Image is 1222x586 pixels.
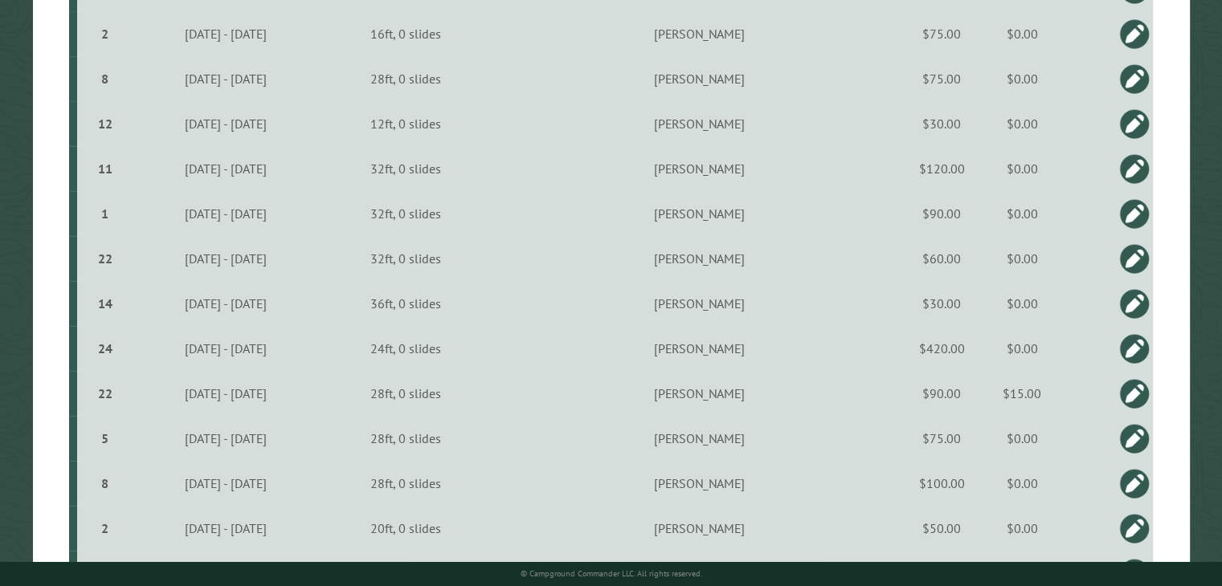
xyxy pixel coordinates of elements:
td: [PERSON_NAME] [489,11,909,56]
td: [PERSON_NAME] [489,146,909,191]
td: 24ft, 0 slides [321,326,489,371]
div: [DATE] - [DATE] [132,295,319,311]
td: $420.00 [909,326,974,371]
td: [PERSON_NAME] [489,461,909,506]
td: $0.00 [974,11,1070,56]
div: 12 [84,116,126,132]
td: $90.00 [909,371,974,416]
td: $0.00 [974,326,1070,371]
div: 2 [84,26,126,42]
td: $0.00 [974,461,1070,506]
td: $120.00 [909,146,974,191]
div: [DATE] - [DATE] [132,26,319,42]
div: [DATE] - [DATE] [132,430,319,446]
div: 22 [84,385,126,401]
div: 11 [84,161,126,177]
td: 16ft, 0 slides [321,11,489,56]
td: 12ft, 0 slides [321,101,489,146]
td: $0.00 [974,236,1070,281]
td: $100.00 [909,461,974,506]
td: $50.00 [909,506,974,551]
div: 2 [84,520,126,536]
div: 1 [84,206,126,222]
td: 32ft, 0 slides [321,236,489,281]
td: 28ft, 0 slides [321,461,489,506]
div: [DATE] - [DATE] [132,71,319,87]
td: $15.00 [974,371,1070,416]
td: $75.00 [909,11,974,56]
div: 5 [84,430,126,446]
td: $60.00 [909,236,974,281]
td: $75.00 [909,416,974,461]
td: $0.00 [974,191,1070,236]
div: [DATE] - [DATE] [132,520,319,536]
td: [PERSON_NAME] [489,281,909,326]
div: 24 [84,340,126,356]
td: [PERSON_NAME] [489,416,909,461]
div: [DATE] - [DATE] [132,340,319,356]
td: $0.00 [974,281,1070,326]
td: 28ft, 0 slides [321,416,489,461]
td: [PERSON_NAME] [489,326,909,371]
td: $30.00 [909,281,974,326]
td: $0.00 [974,101,1070,146]
td: 36ft, 0 slides [321,281,489,326]
div: [DATE] - [DATE] [132,116,319,132]
td: [PERSON_NAME] [489,236,909,281]
td: 20ft, 0 slides [321,506,489,551]
td: [PERSON_NAME] [489,56,909,101]
td: [PERSON_NAME] [489,191,909,236]
small: © Campground Commander LLC. All rights reserved. [521,568,702,579]
div: [DATE] - [DATE] [132,206,319,222]
div: 8 [84,71,126,87]
td: [PERSON_NAME] [489,371,909,416]
div: 22 [84,250,126,267]
td: 32ft, 0 slides [321,191,489,236]
td: $30.00 [909,101,974,146]
td: $75.00 [909,56,974,101]
td: [PERSON_NAME] [489,101,909,146]
td: 28ft, 0 slides [321,371,489,416]
td: 32ft, 0 slides [321,146,489,191]
td: $0.00 [974,416,1070,461]
td: $90.00 [909,191,974,236]
div: [DATE] - [DATE] [132,161,319,177]
div: [DATE] - [DATE] [132,385,319,401]
td: $0.00 [974,56,1070,101]
td: $0.00 [974,146,1070,191]
div: [DATE] - [DATE] [132,250,319,267]
div: 14 [84,295,126,311]
div: [DATE] - [DATE] [132,475,319,491]
td: [PERSON_NAME] [489,506,909,551]
div: 8 [84,475,126,491]
td: $0.00 [974,506,1070,551]
td: 28ft, 0 slides [321,56,489,101]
